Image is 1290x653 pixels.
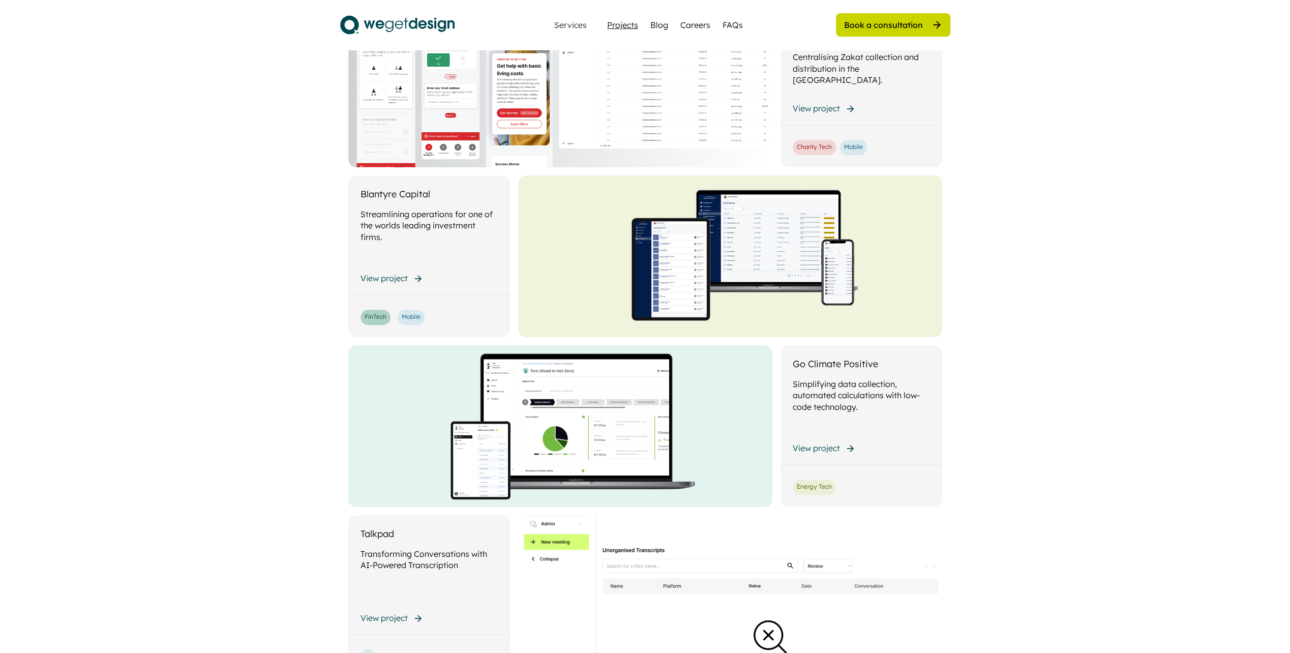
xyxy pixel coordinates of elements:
[797,143,832,152] div: Charity Tech
[361,273,408,284] div: View project
[793,358,878,370] div: Go Climate Positive
[361,612,408,624] div: View project
[844,143,863,152] div: Mobile
[793,442,840,454] div: View project
[793,378,930,412] div: Simplifying data collection, automated calculations with low-code technology.
[680,19,710,31] a: Careers
[797,483,832,491] div: Energy Tech
[340,12,455,38] img: logo.svg
[550,21,591,29] div: Services
[361,188,430,200] div: Blantyre Capital
[402,313,421,321] div: Mobile
[361,548,498,571] div: Transforming Conversations with AI-Powered Transcription
[361,527,394,540] div: Talkpad
[361,209,498,243] div: Streamlining operations for one of the worlds leading investment firms.
[844,19,923,31] div: Book a consultation
[793,103,840,114] div: View project
[607,19,638,31] a: Projects
[365,313,386,321] div: FinTech
[650,19,668,31] a: Blog
[723,19,743,31] a: FAQs
[793,51,930,85] div: Centralising Zakat collection and distribution in the [GEOGRAPHIC_DATA].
